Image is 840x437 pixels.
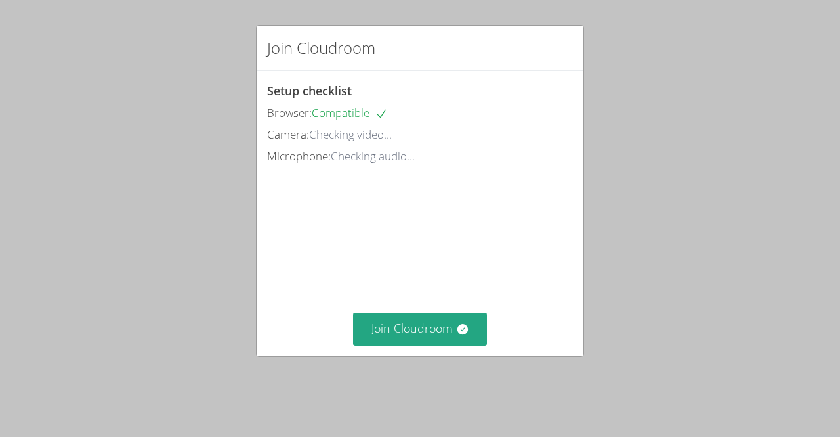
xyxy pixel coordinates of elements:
[267,105,312,120] span: Browser:
[353,313,488,345] button: Join Cloudroom
[267,36,375,60] h2: Join Cloudroom
[331,149,415,164] span: Checking audio...
[267,149,331,164] span: Microphone:
[267,83,352,99] span: Setup checklist
[267,127,309,142] span: Camera:
[312,105,388,120] span: Compatible
[309,127,392,142] span: Checking video...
